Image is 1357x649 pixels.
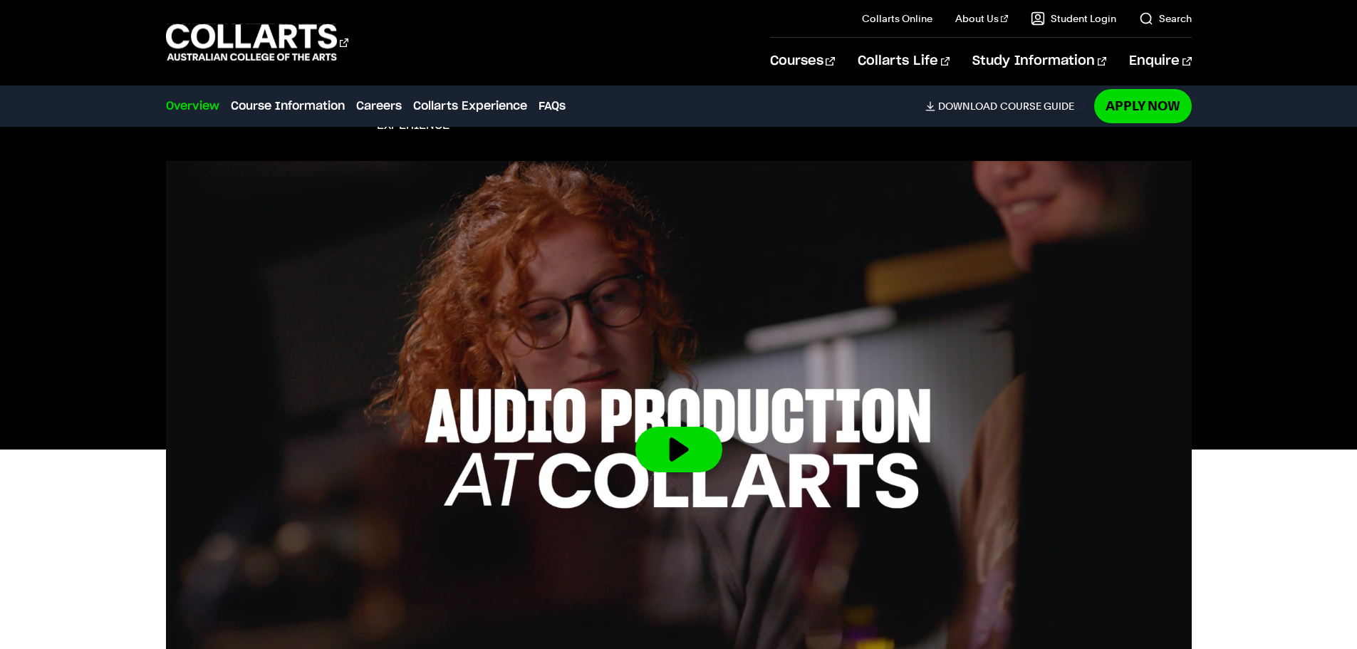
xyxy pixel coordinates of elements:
[166,22,348,63] div: Go to homepage
[1031,11,1116,26] a: Student Login
[413,98,527,115] a: Collarts Experience
[539,98,566,115] a: FAQs
[356,98,402,115] a: Careers
[1094,89,1192,123] a: Apply Now
[166,98,219,115] a: Overview
[858,38,950,85] a: Collarts Life
[1139,11,1192,26] a: Search
[938,100,997,113] span: Download
[972,38,1106,85] a: Study Information
[231,98,345,115] a: Course Information
[770,38,835,85] a: Courses
[862,11,932,26] a: Collarts Online
[925,100,1086,113] a: DownloadCourse Guide
[955,11,1008,26] a: About Us
[1129,38,1191,85] a: Enquire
